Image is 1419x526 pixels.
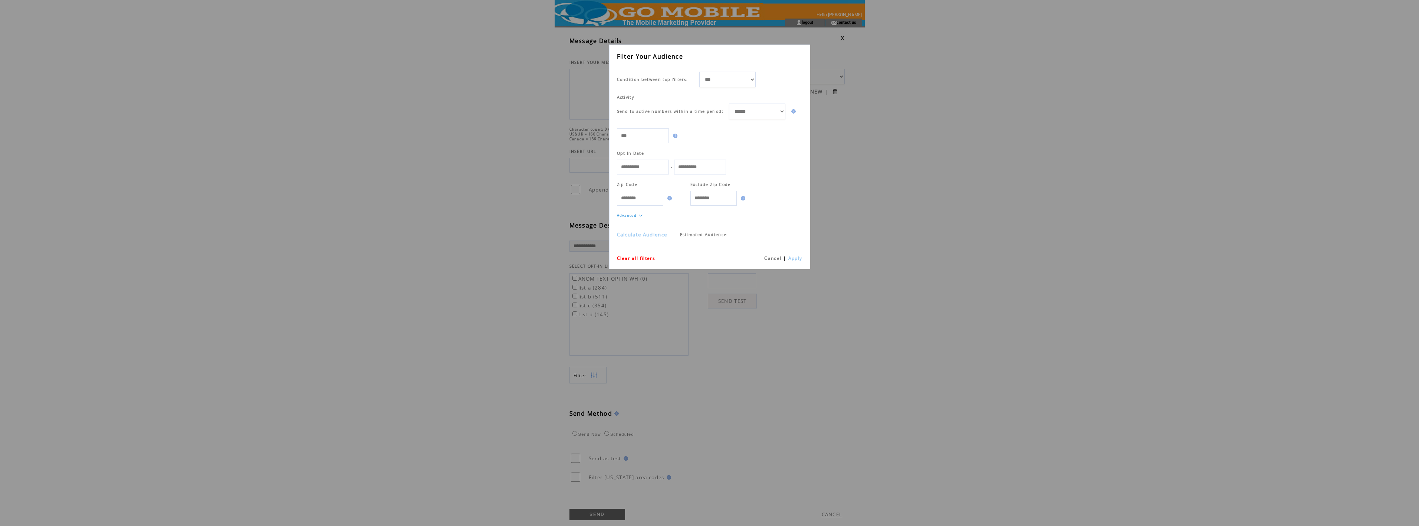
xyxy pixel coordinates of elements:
[788,255,802,261] a: Apply
[680,232,728,237] span: Estimated Audience:
[617,52,683,61] span: Filter Your Audience
[617,109,724,114] span: Send to active numbers within a time period:
[739,196,745,200] img: help.gif
[783,255,786,261] span: |
[617,151,644,156] span: Opt-In Date
[617,255,656,261] a: Clear all filters
[789,109,796,114] img: help.gif
[617,77,688,82] span: Condition between top filters:
[617,182,638,187] span: Zip Code
[617,95,634,100] span: Activity
[617,213,637,218] a: Advanced
[671,164,672,170] span: -
[617,231,667,238] a: Calculate Audience
[764,255,781,261] a: Cancel
[671,134,677,138] img: help.gif
[690,182,731,187] span: Exclude Zip Code
[665,196,672,200] img: help.gif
